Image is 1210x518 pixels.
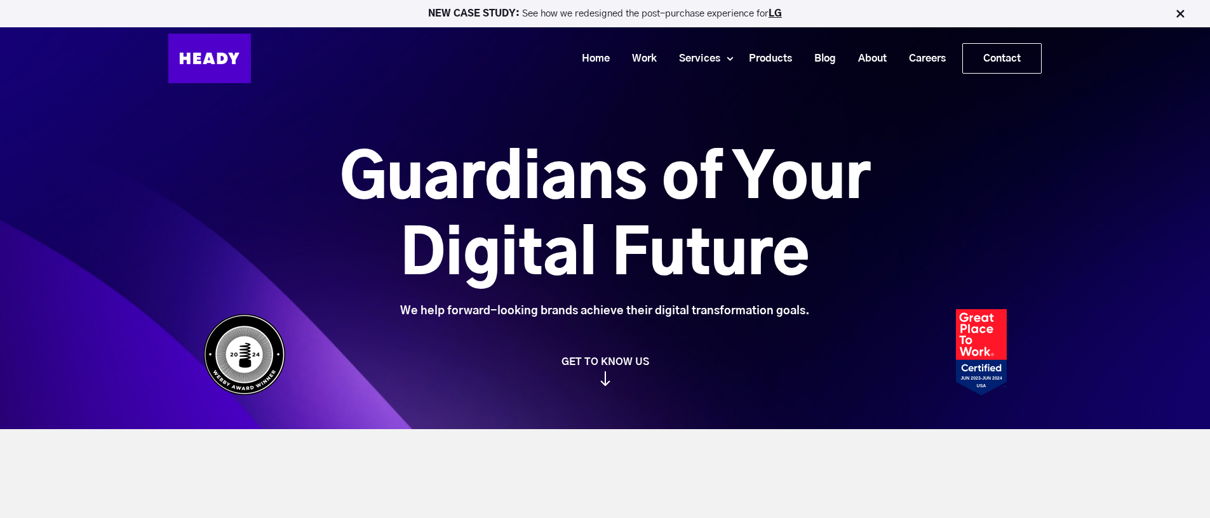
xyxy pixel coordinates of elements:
a: Careers [893,47,952,70]
div: Navigation Menu [264,43,1042,74]
img: Heady_2023_Certification_Badge [956,309,1007,395]
a: About [842,47,893,70]
strong: NEW CASE STUDY: [428,9,522,18]
a: Blog [798,47,842,70]
a: Services [663,47,727,70]
div: We help forward-looking brands achieve their digital transformation goals. [269,304,941,318]
a: Products [733,47,798,70]
p: See how we redesigned the post-purchase experience for [6,9,1204,18]
img: Heady_Logo_Web-01 (1) [168,34,251,83]
h1: Guardians of Your Digital Future [269,142,941,294]
a: LG [769,9,782,18]
img: Heady_WebbyAward_Winner-4 [203,314,286,395]
a: Work [616,47,663,70]
img: Close Bar [1174,8,1186,20]
a: Contact [963,44,1041,73]
a: Home [566,47,616,70]
img: arrow_down [600,371,610,386]
a: GET TO KNOW US [197,355,1013,386]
